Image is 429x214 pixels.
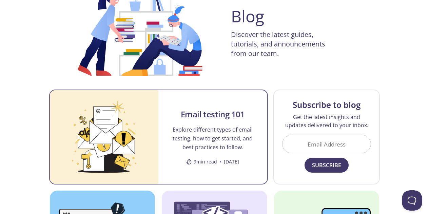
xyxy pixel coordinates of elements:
button: Subscribe [305,158,349,173]
p: Get the latest insights and updates delivered to your inbox. [282,113,371,129]
h3: Subscribe to blog [293,99,360,110]
span: Subscribe [312,160,341,170]
iframe: Help Scout Beacon - Open [402,190,422,211]
img: Email testing 101 [50,90,159,184]
span: 9 min read [186,158,217,165]
time: [DATE] [224,158,239,165]
h1: Blog [231,8,264,24]
a: Email testing 101Email testing 101Explore different types of email testing, how to get started, a... [49,90,268,184]
h2: Email testing 101 [181,109,245,120]
p: Discover the latest guides, tutorials, and announcements from our team. [231,30,339,58]
p: Explore different types of email testing, how to get started, and best practices to follow. [167,125,259,152]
